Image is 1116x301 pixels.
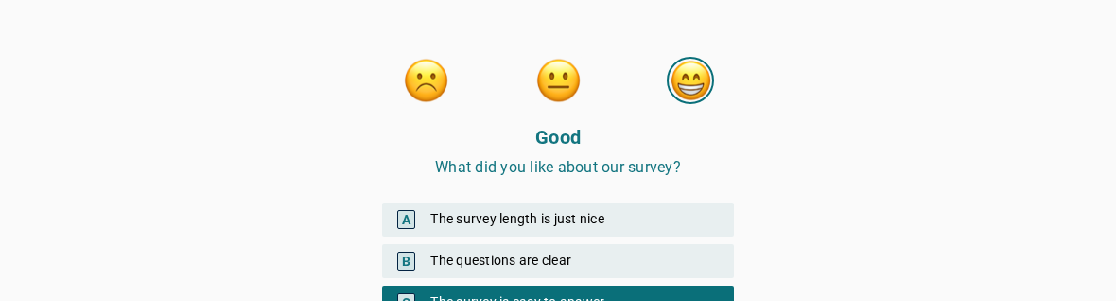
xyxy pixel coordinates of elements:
[382,203,734,237] div: The survey length is just nice
[397,210,415,229] span: A
[435,158,681,176] span: What did you like about our survey?
[397,252,415,271] span: B
[382,244,734,278] div: The questions are clear
[535,126,581,149] strong: Good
